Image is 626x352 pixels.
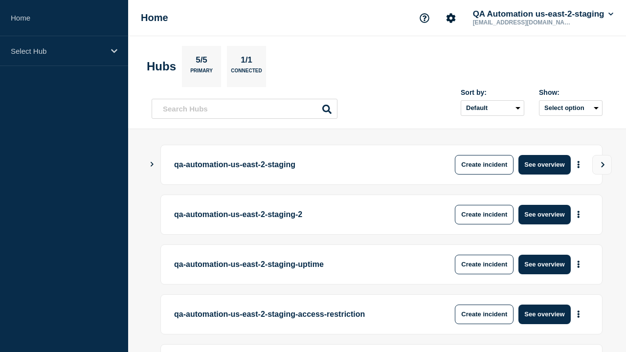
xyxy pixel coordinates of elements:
p: Select Hub [11,47,105,55]
button: Create incident [455,155,514,175]
button: See overview [518,305,570,324]
p: qa-automation-us-east-2-staging-access-restriction [174,305,426,324]
p: 5/5 [192,55,211,68]
p: qa-automation-us-east-2-staging-uptime [174,255,426,274]
button: More actions [572,255,585,273]
p: Connected [231,68,262,78]
select: Sort by [461,100,524,116]
button: Create incident [455,305,514,324]
input: Search Hubs [152,99,337,119]
button: See overview [518,205,570,224]
h1: Home [141,12,168,23]
div: Sort by: [461,88,524,96]
button: View [592,155,612,175]
p: Primary [190,68,213,78]
button: More actions [572,205,585,223]
button: See overview [518,155,570,175]
button: Create incident [455,205,514,224]
p: 1/1 [237,55,256,68]
h2: Hubs [147,60,176,73]
p: qa-automation-us-east-2-staging [174,155,426,175]
button: More actions [572,155,585,174]
button: Create incident [455,255,514,274]
p: qa-automation-us-east-2-staging-2 [174,205,426,224]
button: QA Automation us-east-2-staging [471,9,615,19]
button: Support [414,8,435,28]
button: See overview [518,255,570,274]
p: [EMAIL_ADDRESS][DOMAIN_NAME] [471,19,573,26]
div: Show: [539,88,603,96]
button: Select option [539,100,603,116]
button: Show Connected Hubs [150,161,155,168]
button: Account settings [441,8,461,28]
button: More actions [572,305,585,323]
